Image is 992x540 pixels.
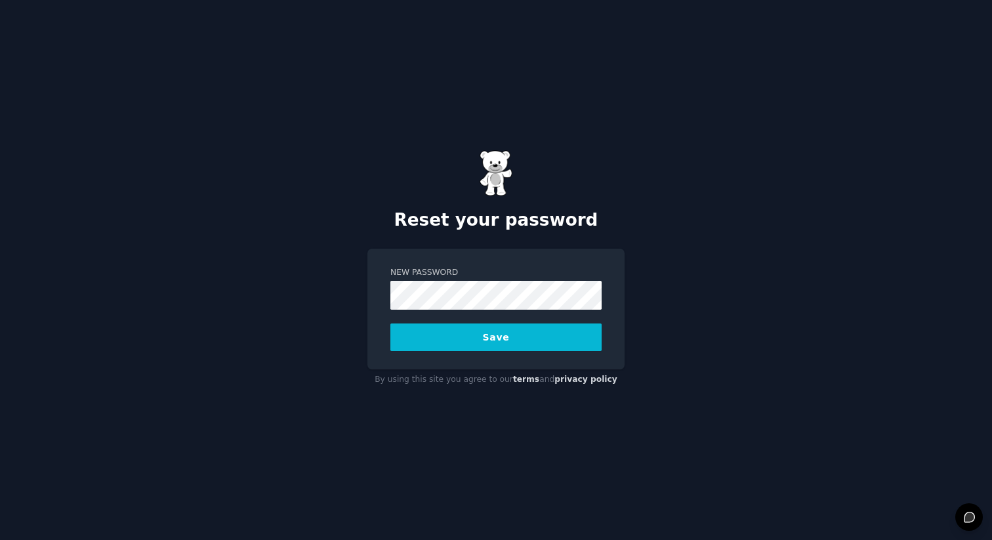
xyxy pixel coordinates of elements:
a: terms [513,375,539,384]
img: Gummy Bear [480,150,512,196]
div: By using this site you agree to our and [367,369,625,390]
label: New Password [390,267,602,279]
a: privacy policy [554,375,617,384]
h2: Reset your password [367,210,625,231]
button: Save [390,323,602,351]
